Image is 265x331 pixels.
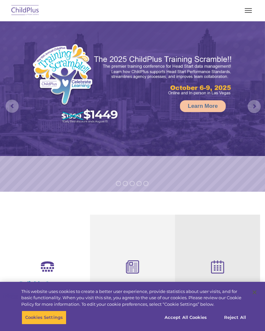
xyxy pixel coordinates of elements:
[10,280,85,295] h4: Reliable Customer Support
[161,311,210,324] button: Accept All Cookies
[180,281,255,288] h4: Free Regional Meetings
[95,281,170,303] h4: Child Development Assessments in ChildPlus
[247,285,262,300] button: Close
[21,288,247,308] div: This website uses cookies to create a better user experience, provide statistics about user visit...
[22,311,66,324] button: Cookies Settings
[10,3,41,18] img: ChildPlus by Procare Solutions
[180,100,226,112] a: Learn More
[215,311,256,324] button: Reject All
